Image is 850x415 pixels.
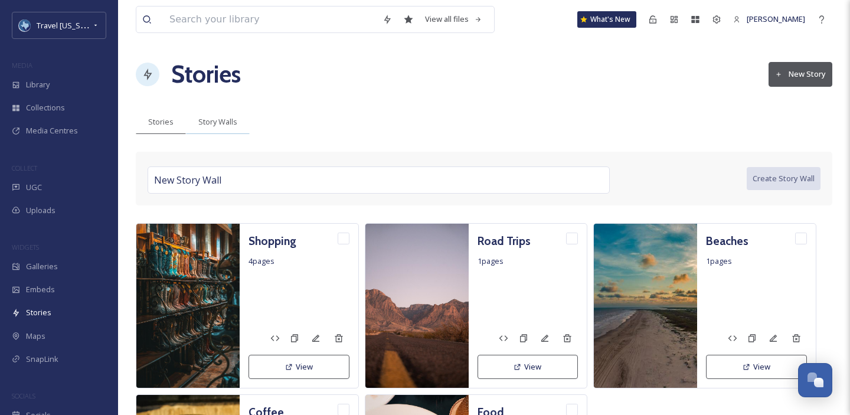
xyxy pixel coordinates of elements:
[26,102,65,113] span: Collections
[171,57,241,92] a: Stories
[577,11,636,28] a: What's New
[12,391,35,400] span: SOCIALS
[249,355,349,379] button: View
[706,233,748,250] a: Beaches
[148,116,174,128] span: Stories
[19,19,31,31] img: images%20%281%29.jpeg
[798,363,832,397] button: Open Chat
[419,8,488,31] a: View all files
[12,164,37,172] span: COLLECT
[706,256,807,267] span: 1 pages
[26,205,55,216] span: Uploads
[747,14,805,24] span: [PERSON_NAME]
[478,233,531,250] a: Road Trips
[706,355,807,379] button: View
[12,243,39,251] span: WIDGETS
[727,8,811,31] a: [PERSON_NAME]
[365,224,469,389] img: 139202cf-4eed-450c-9de7-d067b07ea386.jpg
[12,61,32,70] span: MEDIA
[37,19,100,31] span: Travel [US_STATE]
[26,354,58,365] span: SnapLink
[26,125,78,136] span: Media Centres
[198,116,237,128] span: Story Walls
[136,224,240,389] img: 7e175e83-f2d9-4cd6-8f7f-963a15f775ae.jpg
[164,6,377,32] input: Search your library
[154,173,221,187] span: New Story Wall
[594,224,697,389] img: 2c5f763f-66f0-4f73-b8bb-d41530ccb732.jpg
[26,331,45,342] span: Maps
[747,167,820,190] button: Create Story Wall
[478,256,578,267] span: 1 pages
[26,284,55,295] span: Embeds
[249,233,296,250] a: Shopping
[26,182,42,193] span: UGC
[249,256,349,267] span: 4 pages
[26,261,58,272] span: Galleries
[26,307,51,318] span: Stories
[769,62,832,86] button: New Story
[478,355,578,379] button: View
[26,79,50,90] span: Library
